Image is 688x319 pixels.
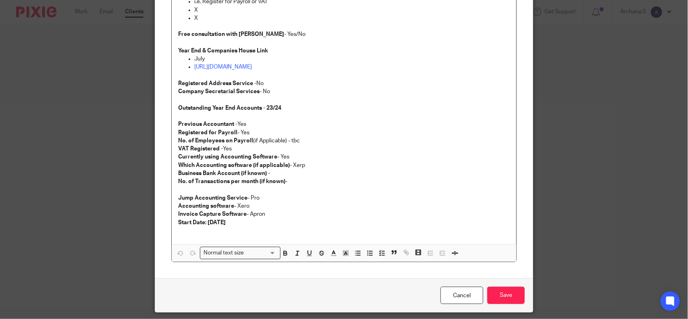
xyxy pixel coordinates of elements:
[178,161,510,169] p: - Xerp
[178,121,237,127] strong: Previous Accountant -
[178,220,226,225] strong: Start Date: [DATE]
[487,287,525,304] input: Save
[178,195,247,201] strong: Jump Accounting Service
[178,210,510,218] p: - Apron
[178,145,510,153] p: Yes
[178,79,510,88] p: No
[178,146,223,152] strong: VAT Registered -
[178,153,510,161] p: - Yes
[178,203,234,209] strong: Accounting software
[194,6,510,14] p: X
[178,171,270,176] strong: Business Bank Account (if known) -
[194,64,252,70] a: [URL][DOMAIN_NAME]
[178,88,510,96] p: - No
[178,105,281,111] strong: Outstanding Year End Accounts - 23/24
[441,287,483,304] a: Cancel
[178,130,237,136] strong: Registered for Payroll
[247,249,276,257] input: Search for option
[178,202,510,210] p: - Xero
[194,55,510,63] p: July
[178,81,256,86] strong: Registered Address Service -
[178,137,510,145] p: (if Applicable) - tbc
[200,247,281,259] div: Search for option
[178,48,268,54] strong: Year End & Companies House Link
[178,163,290,168] strong: Which Accounting software (if applicable)
[178,138,253,144] strong: No. of Employees on Payroll
[194,14,510,22] p: X
[178,179,285,184] strong: No. of Transactions per month (if known)
[178,31,284,37] strong: Free consultation with [PERSON_NAME]
[178,211,247,217] strong: Invoice Capture Software
[178,120,510,128] p: Yes
[178,129,510,137] p: - Yes
[178,177,510,186] p: -
[202,249,246,257] span: Normal text size
[178,154,277,160] strong: Currently using Accounting Software
[178,89,260,94] strong: Company Secretarial Services
[178,30,510,38] p: - Yes/No
[178,194,510,202] p: - Pro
